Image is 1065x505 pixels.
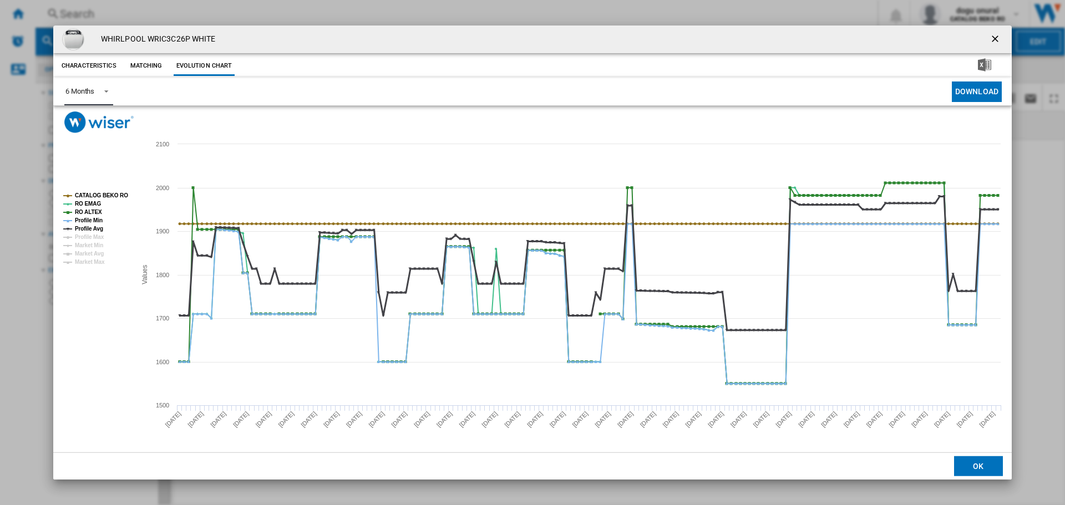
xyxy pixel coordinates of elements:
button: Download [952,81,1002,102]
tspan: Profile Avg [75,226,103,232]
ng-md-icon: getI18NText('BUTTONS.CLOSE_DIALOG') [990,33,1003,47]
button: OK [954,456,1003,476]
tspan: [DATE] [729,410,748,429]
button: getI18NText('BUTTONS.CLOSE_DIALOG') [985,28,1007,50]
button: Characteristics [59,56,119,76]
tspan: Market Max [75,259,105,265]
tspan: [DATE] [209,410,227,429]
tspan: 1900 [156,228,169,234]
button: Matching [122,56,171,76]
tspan: Values [141,265,149,284]
tspan: [DATE] [707,410,725,429]
div: 6 Months [65,87,94,95]
tspan: [DATE] [277,410,295,429]
tspan: [DATE] [435,410,454,429]
tspan: [DATE] [549,410,567,429]
tspan: 2100 [156,141,169,147]
tspan: Market Min [75,242,103,248]
button: Evolution chart [174,56,235,76]
tspan: [DATE] [480,410,499,429]
h4: WHIRLPOOL WRIC3C26P WHITE [95,34,216,45]
tspan: [DATE] [820,410,838,429]
tspan: [DATE] [661,410,679,429]
img: logo_wiser_300x94.png [64,111,134,133]
tspan: [DATE] [413,410,431,429]
md-dialog: Product popup [53,25,1012,480]
tspan: [DATE] [345,410,363,429]
tspan: [DATE] [232,410,250,429]
tspan: Market Avg [75,251,104,257]
tspan: [DATE] [887,410,906,429]
tspan: 1600 [156,359,169,365]
tspan: 2000 [156,185,169,191]
tspan: [DATE] [526,410,544,429]
tspan: [DATE] [616,410,635,429]
tspan: [DATE] [933,410,951,429]
tspan: [DATE] [503,410,521,429]
tspan: [DATE] [367,410,386,429]
tspan: [DATE] [684,410,702,429]
tspan: RO ALTEX [75,209,102,215]
tspan: [DATE] [774,410,793,429]
tspan: [DATE] [255,410,273,429]
tspan: [DATE] [955,410,973,429]
tspan: [DATE] [300,410,318,429]
tspan: [DATE] [164,410,182,429]
tspan: [DATE] [752,410,770,429]
tspan: 1800 [156,272,169,278]
tspan: [DATE] [390,410,408,429]
button: Download in Excel [960,56,1009,76]
tspan: [DATE] [458,410,476,429]
tspan: [DATE] [865,410,883,429]
tspan: [DATE] [594,410,612,429]
tspan: [DATE] [978,410,996,429]
img: excel-24x24.png [978,58,991,72]
tspan: [DATE] [639,410,657,429]
img: MSVWRIC3C26P_9.jpg [62,28,84,50]
tspan: 1500 [156,402,169,409]
tspan: [DATE] [797,410,815,429]
tspan: [DATE] [910,410,929,429]
tspan: Profile Max [75,234,104,240]
tspan: [DATE] [843,410,861,429]
tspan: RO EMAG [75,201,101,207]
tspan: [DATE] [322,410,341,429]
tspan: 1700 [156,315,169,322]
tspan: [DATE] [186,410,205,429]
tspan: [DATE] [571,410,589,429]
tspan: CATALOG BEKO RO [75,192,128,198]
tspan: Profile Min [75,217,103,223]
